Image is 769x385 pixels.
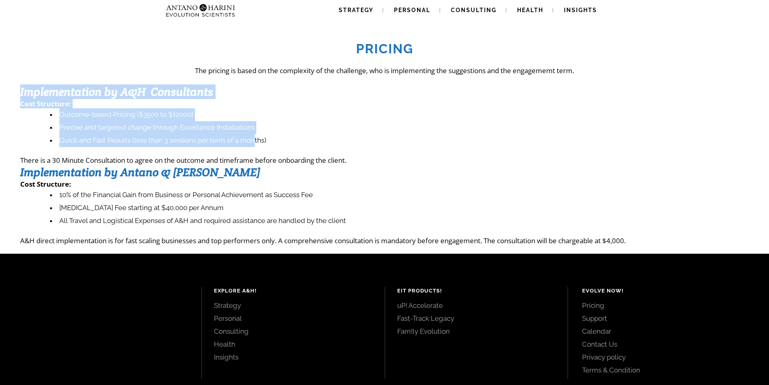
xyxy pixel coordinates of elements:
[582,287,751,295] h4: Evolve Now!
[339,7,373,13] span: Strategy
[582,353,751,362] a: Privacy policy
[582,366,751,374] a: Terms & Condition
[451,7,497,13] span: Consulting
[50,215,749,227] li: All Travel and Logistical Expenses of A&H and required assistance are handled by the client
[214,327,373,336] a: Consulting
[397,287,556,295] h4: EIT Products!
[20,99,69,108] strong: Cost Structure
[69,99,71,108] strong: :
[214,340,373,349] a: Health
[356,41,413,56] strong: Pricing
[214,287,373,295] h4: Explore A&H!
[20,84,213,99] strong: Implementation by A&H Consultants
[20,165,260,179] strong: Implementation by Antano & [PERSON_NAME]
[582,340,751,349] a: Contact Us
[214,314,373,323] a: Personal
[20,66,749,75] p: The pricing is based on the complexity of the challenge, who is implementing the suggestions and ...
[582,327,751,336] a: Calendar
[20,179,71,189] strong: Cost Structure:
[20,156,749,165] p: There is a 30 Minute Consultation to agree on the outcome and timeframe before onboarding the cli...
[20,236,749,245] p: A&H direct implementation is for fast scaling businesses and top performers only. A comprehensive...
[50,121,749,134] li: Precise and targeted change through Excellence Installations
[582,314,751,323] a: Support
[50,134,749,147] li: Quick and Fast Results (less than 3 sessions per term of 4 months)
[214,301,373,310] a: Strategy
[517,7,543,13] span: Health
[50,189,749,202] li: 10% of the Financial Gain from Business or Personal Achievement as Success Fee
[564,7,597,13] span: Insights
[397,301,556,310] a: uP! Accelerate
[50,202,749,215] li: [MEDICAL_DATA] Fee starting at $40,000 per Annum
[397,314,556,323] a: Fast-Track Legacy
[50,108,749,121] li: Outcome-based Pricing ($3500 to $12000)
[582,301,751,310] a: Pricing
[397,327,556,336] a: Fam!ly Evolution
[214,353,373,362] a: Insights
[394,7,430,13] span: Personal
